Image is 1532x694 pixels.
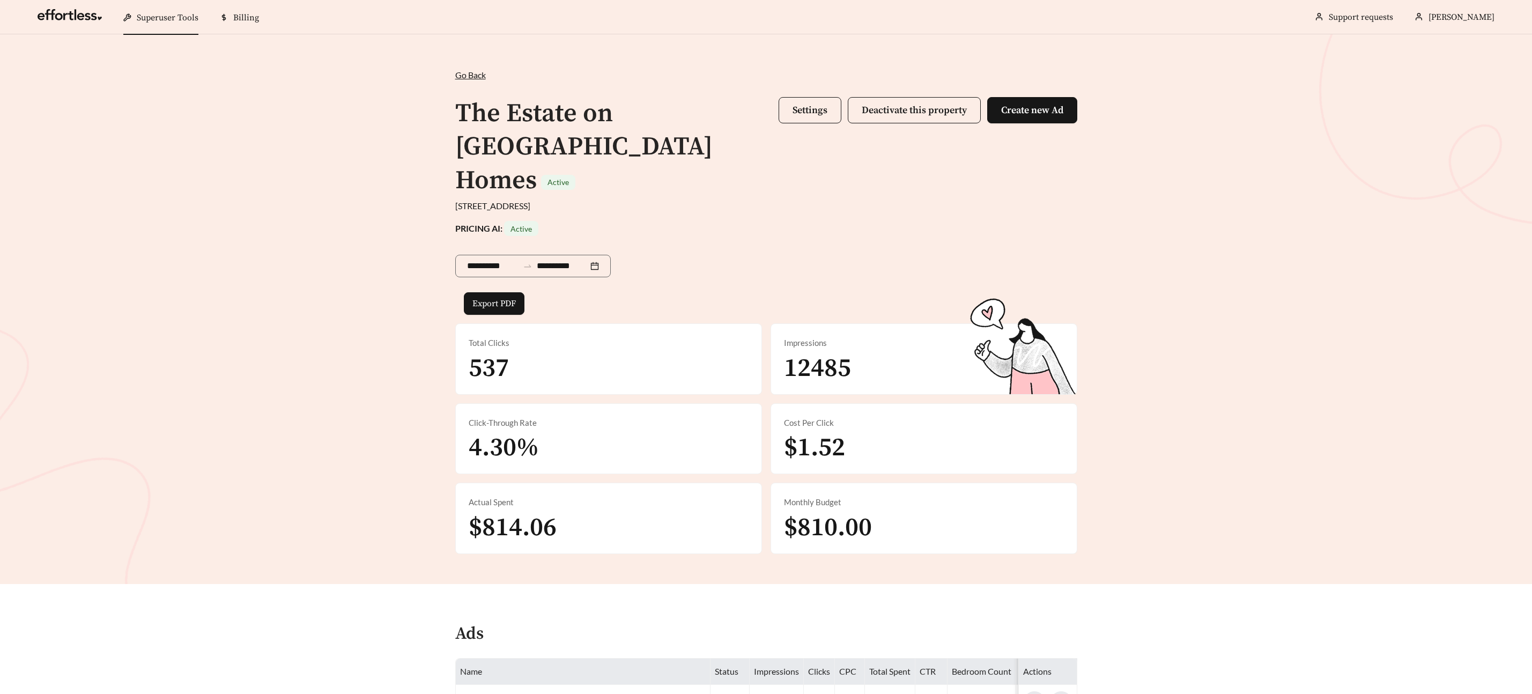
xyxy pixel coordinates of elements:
[1329,12,1393,23] a: Support requests
[1001,104,1063,116] span: Create new Ad
[137,12,198,23] span: Superuser Tools
[455,200,1077,212] div: [STREET_ADDRESS]
[469,352,509,385] span: 537
[920,666,936,676] span: CTR
[510,224,532,233] span: Active
[469,432,539,464] span: 4.30%
[547,178,569,187] span: Active
[948,659,1016,685] th: Bedroom Count
[784,337,1064,349] div: Impressions
[455,98,713,197] h1: The Estate on [GEOGRAPHIC_DATA] Homes
[469,496,749,508] div: Actual Spent
[804,659,835,685] th: Clicks
[472,297,516,310] span: Export PDF
[793,104,827,116] span: Settings
[784,432,845,464] span: $1.52
[862,104,967,116] span: Deactivate this property
[1019,659,1077,685] th: Actions
[455,625,484,644] h4: Ads
[848,97,981,123] button: Deactivate this property
[523,261,532,271] span: to
[750,659,804,685] th: Impressions
[1016,659,1113,685] th: PMS/Scraper Unit Price
[455,223,538,233] strong: PRICING AI:
[784,352,851,385] span: 12485
[464,292,524,315] button: Export PDF
[469,337,749,349] div: Total Clicks
[779,97,841,123] button: Settings
[784,417,1064,429] div: Cost Per Click
[987,97,1077,123] button: Create new Ad
[455,70,486,80] span: Go Back
[233,12,259,23] span: Billing
[865,659,915,685] th: Total Spent
[784,512,872,544] span: $810.00
[469,417,749,429] div: Click-Through Rate
[784,496,1064,508] div: Monthly Budget
[469,512,557,544] span: $814.06
[711,659,750,685] th: Status
[456,659,711,685] th: Name
[523,261,532,271] span: swap-right
[1429,12,1494,23] span: [PERSON_NAME]
[839,666,856,676] span: CPC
